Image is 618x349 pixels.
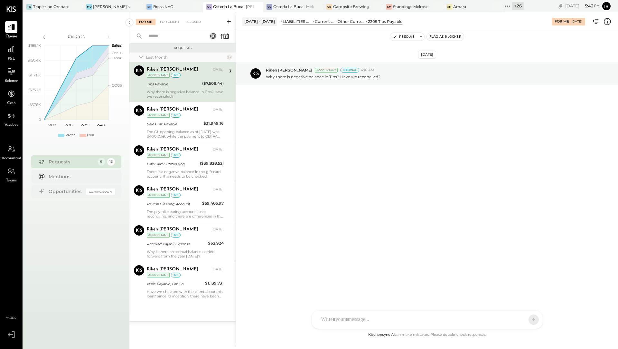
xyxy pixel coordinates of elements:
[147,201,200,207] div: Payroll Clearing Account
[208,240,224,247] div: $62,924
[512,2,524,10] div: + 26
[147,130,224,139] div: The GL opening balance as of [DATE] was $40,010.69, while the payment to CDTFA was $50,804.73, re...
[361,68,374,73] span: 4:16 AM
[147,289,224,298] div: Have we checked with the client about this loan? Since its inception, there have been no payments...
[211,187,224,192] div: [DATE]
[49,34,104,40] div: P10 2025
[171,193,181,198] div: int
[283,19,311,24] div: LIABILITIES AND EQUITY
[147,281,203,287] div: Note Payable, Olb So
[33,4,70,9] div: Trapizzino Orchard
[147,106,198,113] div: Riken [PERSON_NAME]
[453,4,466,9] div: Amara
[48,123,56,127] text: W37
[0,143,22,161] a: Accountant
[393,4,428,9] div: Standings Melrose
[147,241,206,247] div: Accrued Payroll Expense
[386,4,392,10] div: SM
[147,226,198,233] div: Riken [PERSON_NAME]
[147,170,224,179] div: There is a negative balance in the gift card account. This needs to be checked.
[555,19,569,24] div: For Me
[28,43,41,48] text: $188.1K
[266,74,380,80] p: Why there is negative balance in Tips? Have we reconciled?
[112,83,122,88] text: COGS
[0,21,22,40] a: Queue
[0,165,22,184] a: Teams
[171,153,181,158] div: int
[390,33,417,41] button: Resolve
[200,160,224,167] div: ($39,828.52)
[184,19,204,25] div: Closed
[171,113,181,118] div: int
[86,4,92,10] div: Mo
[5,123,18,129] span: Vendors
[98,158,105,166] div: 6
[211,67,224,72] div: [DATE]
[171,233,181,238] div: int
[147,121,201,127] div: Sales Tax Payable
[333,4,369,9] div: Campsite Brewing
[39,117,41,122] text: 0
[147,186,198,193] div: Riken [PERSON_NAME]
[5,34,17,40] span: Queue
[80,123,88,127] text: W39
[315,68,338,73] div: Accountant
[267,4,272,10] div: OL
[147,233,170,238] div: Accountant
[147,73,170,78] div: Accountant
[171,73,181,78] div: int
[49,159,94,165] div: Requests
[96,123,104,127] text: W40
[418,51,436,59] div: [DATE]
[49,188,83,195] div: Opportunities
[147,193,170,198] div: Accountant
[147,81,200,87] div: Tips Payable
[146,4,152,10] div: BN
[202,80,224,87] div: ($7,508.44)
[147,209,224,218] div: The payroll clearing account is not reconciling, and there are differences in the ledger balance.
[171,273,181,277] div: int
[211,147,224,152] div: [DATE]
[0,88,22,106] a: Cash
[136,19,155,25] div: For Me
[7,101,15,106] span: Cash
[147,153,170,158] div: Accountant
[86,189,115,195] div: Coming Soon
[49,173,112,180] div: Mentions
[601,1,612,11] button: Ir
[147,161,198,167] div: Gift Card Outstanding
[147,266,198,273] div: Riken [PERSON_NAME]
[6,178,17,184] span: Teams
[30,102,41,107] text: $37.6K
[147,113,170,118] div: Accountant
[565,3,600,9] div: [DATE]
[146,54,225,60] div: Last Month
[107,158,115,166] div: 13
[571,19,582,24] div: [DATE]
[203,120,224,127] div: $31,949.16
[446,4,452,10] div: Am
[338,19,365,24] div: Other Current Liabilities
[227,54,232,60] div: 6
[315,19,334,24] div: Current Liabilities
[242,17,277,25] div: [DATE] - [DATE]
[93,4,130,9] div: [PERSON_NAME]'s
[153,4,173,9] div: Brass NYC
[112,43,121,48] text: Sales
[0,65,22,84] a: Balance
[206,4,212,10] div: OL
[147,146,198,153] div: Riken [PERSON_NAME]
[26,4,32,10] div: TO
[266,67,312,73] span: Riken [PERSON_NAME]
[87,133,94,138] div: Loss
[147,66,198,73] div: Riken [PERSON_NAME]
[0,110,22,129] a: Vendors
[211,107,224,112] div: [DATE]
[202,200,224,207] div: $59,405.97
[112,51,123,55] text: Occu...
[112,56,121,60] text: Labor
[211,227,224,232] div: [DATE]
[147,90,224,99] div: Why there is negative balance in Tips? Have we reconciled?
[133,46,232,50] div: Requests
[147,273,170,277] div: Accountant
